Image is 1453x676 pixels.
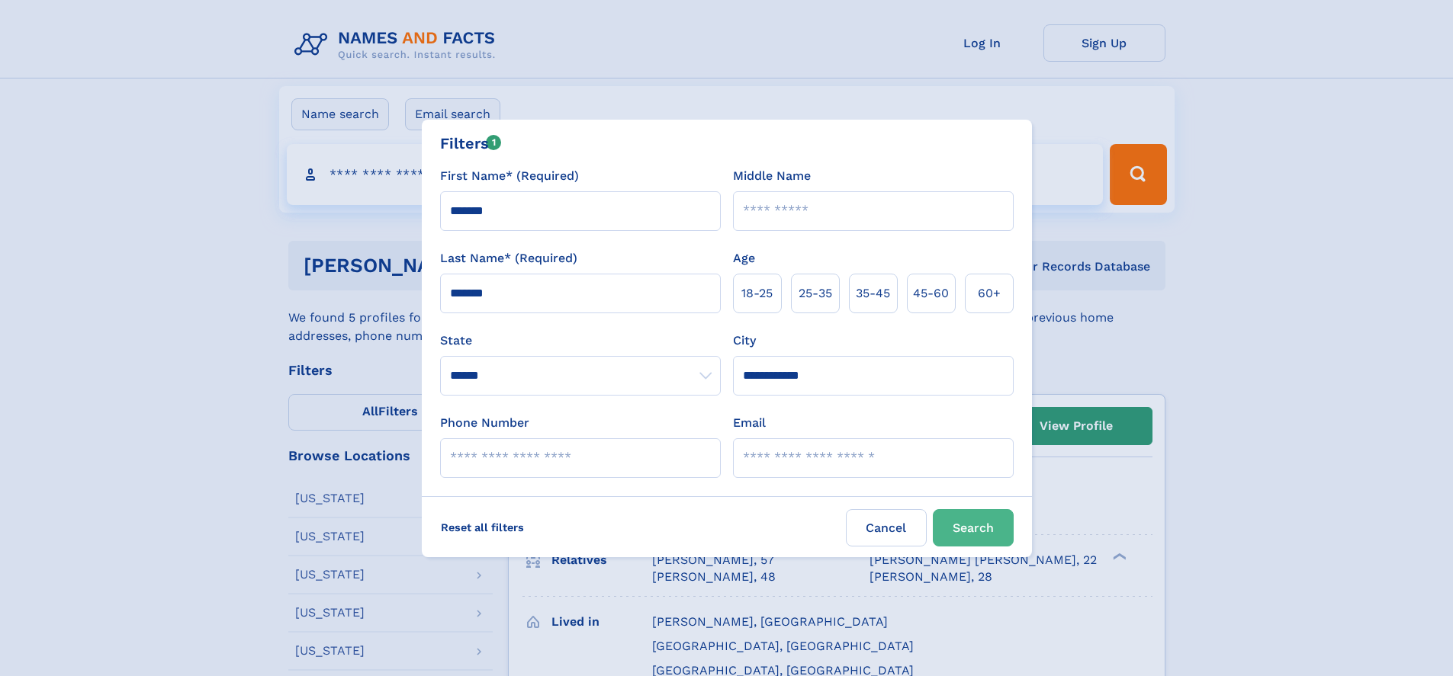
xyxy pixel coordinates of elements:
span: 35‑45 [856,284,890,303]
label: Cancel [846,509,927,546]
span: 60+ [978,284,1001,303]
label: Phone Number [440,414,529,432]
label: Age [733,249,755,268]
label: State [440,332,721,350]
span: 45‑60 [913,284,949,303]
span: 25‑35 [799,284,832,303]
span: 18‑25 [741,284,773,303]
label: Middle Name [733,167,811,185]
label: First Name* (Required) [440,167,579,185]
button: Search [933,509,1014,546]
label: City [733,332,756,350]
label: Last Name* (Required) [440,249,577,268]
div: Filters [440,132,502,155]
label: Email [733,414,766,432]
label: Reset all filters [431,509,534,546]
